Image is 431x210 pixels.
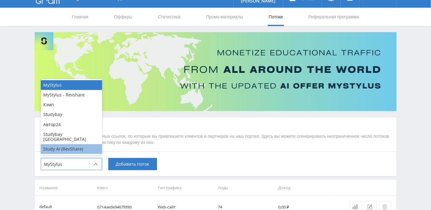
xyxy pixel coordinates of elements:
[276,180,336,196] th: Доход
[41,110,102,119] div: Studybay
[35,180,95,196] th: Название
[155,180,216,196] th: Тип трафика
[71,8,89,26] a: Главная
[41,90,102,100] div: MyStylus - Revshare
[41,100,102,110] div: Кэмп
[108,158,157,170] button: Добавить поток
[41,144,102,154] div: Study AI (RevShare)
[215,180,276,196] th: Лиды
[308,8,360,26] a: Реферальная программа
[268,8,283,26] a: Потоки
[41,129,102,144] div: Studybay [GEOGRAPHIC_DATA]
[206,8,244,26] a: Промо-материалы
[41,120,102,129] div: Автор24
[41,80,102,90] div: MyStylus
[116,162,149,167] span: Добавить поток
[41,133,391,145] p: Потоки — это ключи реферальных ссылок, по которым вы привлекаете клиентов и партнеров на наш порт...
[41,124,391,130] p: Потоки
[157,8,181,26] a: Статистика
[35,32,397,111] img: Banner
[95,180,155,196] th: Ключ
[114,8,133,26] a: Офферы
